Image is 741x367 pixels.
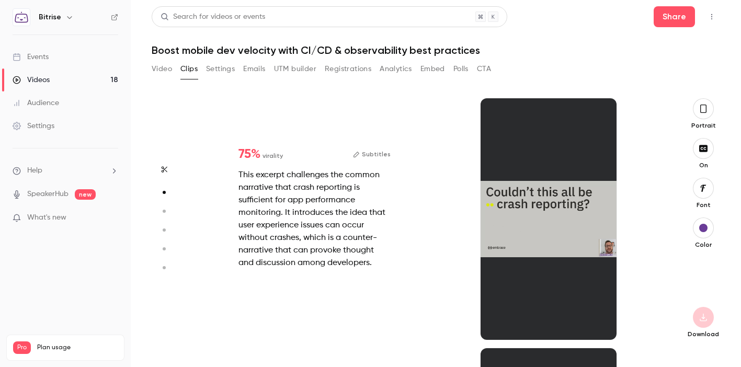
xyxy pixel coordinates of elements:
div: Settings [13,121,54,131]
iframe: Noticeable Trigger [106,213,118,223]
p: Color [687,240,720,249]
button: Emails [243,61,265,77]
div: This excerpt challenges the common narrative that crash reporting is sufficient for app performan... [238,169,391,269]
span: What's new [27,212,66,223]
span: Help [27,165,42,176]
span: 75 % [238,148,260,160]
img: Bitrise [13,9,30,26]
button: Subtitles [353,148,391,160]
button: Clips [180,61,198,77]
p: On [687,161,720,169]
li: help-dropdown-opener [13,165,118,176]
p: Download [687,330,720,338]
button: Share [654,6,695,27]
div: Audience [13,98,59,108]
button: Top Bar Actions [703,8,720,25]
button: Registrations [325,61,371,77]
button: Analytics [380,61,412,77]
button: UTM builder [274,61,316,77]
div: Search for videos or events [161,12,265,22]
button: Video [152,61,172,77]
h1: Boost mobile dev velocity with CI/CD & observability best practices [152,44,720,56]
span: Pro [13,341,31,354]
button: CTA [477,61,491,77]
p: Font [687,201,720,209]
button: Embed [420,61,445,77]
div: Videos [13,75,50,85]
span: virality [263,151,283,160]
h6: Bitrise [39,12,61,22]
a: SpeakerHub [27,189,69,200]
button: Settings [206,61,235,77]
span: new [75,189,96,200]
button: Polls [453,61,469,77]
p: Portrait [687,121,720,130]
span: Plan usage [37,343,118,352]
div: Events [13,52,49,62]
